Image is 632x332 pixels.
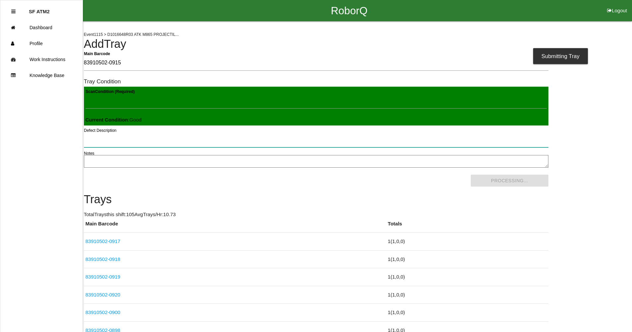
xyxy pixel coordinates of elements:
[29,4,50,14] p: SF ATM2
[0,51,83,67] a: Work Instructions
[386,233,548,251] td: 1 ( 1 , 0 , 0 )
[0,20,83,36] a: Dashboard
[84,55,548,71] input: Required
[84,193,548,206] h4: Trays
[84,211,548,218] p: Total Trays this shift: 105 Avg Trays /Hr: 10.73
[386,304,548,322] td: 1 ( 1 , 0 , 0 )
[86,256,120,262] a: 83910502-0918
[86,89,135,94] b: Scan Condition (Required)
[86,274,120,280] a: 83910502-0919
[386,286,548,304] td: 1 ( 1 , 0 , 0 )
[84,38,548,50] h4: Add Tray
[86,292,120,297] a: 83910502-0920
[86,238,120,244] a: 83910502-0917
[386,220,548,233] th: Totals
[0,67,83,83] a: Knowledge Base
[84,32,179,37] span: Event 1115 > D1016648R03 ATK M865 PROJECTIL...
[84,220,386,233] th: Main Barcode
[533,48,588,64] div: Submitting Tray
[11,4,16,20] div: Close
[0,36,83,51] a: Profile
[86,117,128,123] b: Current Condition
[84,127,116,133] label: Defect Description
[84,51,110,56] b: Main Barcode
[386,268,548,286] td: 1 ( 1 , 0 , 0 )
[86,117,142,123] span: : Good
[84,150,94,156] label: Notes
[86,309,120,315] a: 83910502-0900
[84,78,548,85] h6: Tray Condition
[386,250,548,268] td: 1 ( 1 , 0 , 0 )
